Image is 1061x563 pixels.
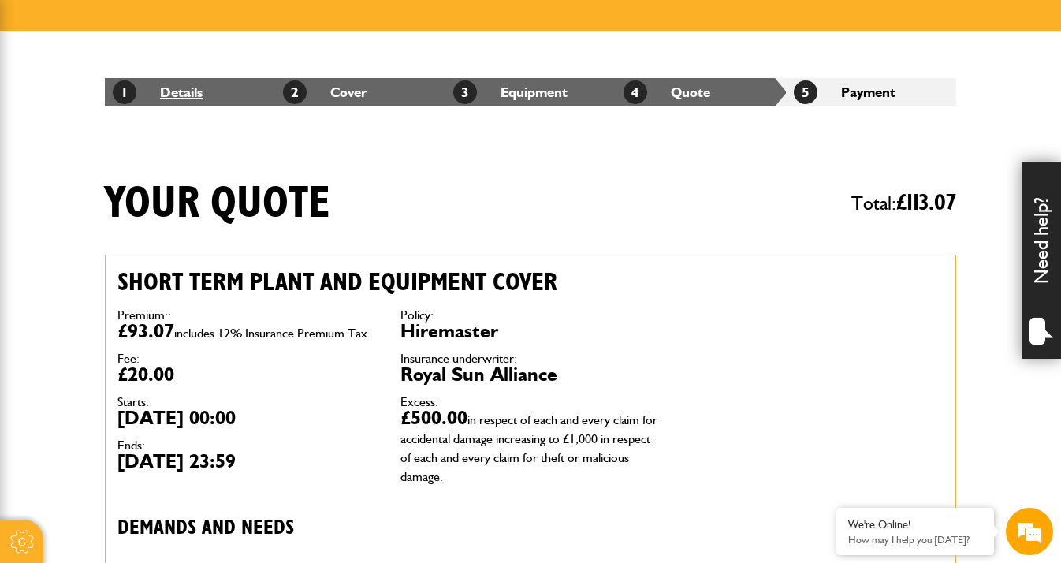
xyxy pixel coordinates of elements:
span: includes 12% Insurance Premium Tax [174,326,367,341]
dt: Excess: [400,396,660,408]
h3: Demands and needs [117,516,661,541]
a: 1Details [113,84,203,100]
dt: Policy: [400,309,660,322]
span: 1 [113,80,136,104]
span: 2 [283,80,307,104]
span: 3 [453,80,477,104]
span: in respect of each and every claim for accidental damage increasing to £1,000 in respect of each ... [400,412,657,484]
dt: Insurance underwriter: [400,352,660,365]
dd: £93.07 [117,322,377,341]
dt: Starts: [117,396,377,408]
h1: Your quote [105,177,330,230]
dt: Fee: [117,352,377,365]
div: Chat with us now [82,88,265,109]
dt: Ends: [117,439,377,452]
dd: Royal Sun Alliance [400,365,660,384]
dd: [DATE] 23:59 [117,452,377,471]
a: 2Cover [283,84,367,100]
div: Minimize live chat window [259,8,296,46]
h2: Short term plant and equipment cover [117,267,661,297]
textarea: Type your message and hit 'Enter' [20,285,288,428]
p: How may I help you today? [848,534,982,546]
em: Start Chat [214,442,286,463]
div: We're Online! [848,518,982,531]
span: 4 [624,80,647,104]
img: d_20077148190_company_1631870298795_20077148190 [27,88,66,110]
div: Need help? [1022,162,1061,359]
span: 113.07 [907,192,956,214]
span: Total: [851,185,956,222]
dd: £20.00 [117,365,377,384]
li: Quote [616,78,786,106]
input: Enter your last name [20,146,288,181]
span: 5 [794,80,817,104]
li: Payment [786,78,956,106]
dd: [DATE] 00:00 [117,408,377,427]
dd: Hiremaster [400,322,660,341]
input: Enter your email address [20,192,288,227]
dd: £500.00 [400,408,660,484]
a: 3Equipment [453,84,568,100]
dt: Premium:: [117,309,377,322]
input: Enter your phone number [20,239,288,274]
span: £ [896,192,956,214]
